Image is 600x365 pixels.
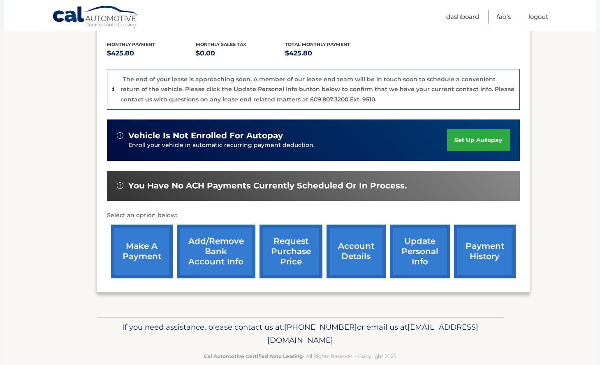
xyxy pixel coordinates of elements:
span: You have no ACH payments currently scheduled or in process. [128,181,407,191]
a: account details [327,225,386,278]
a: Add/Remove bank account info [177,225,255,278]
a: set up autopay [447,129,510,151]
img: alert-white.svg [117,132,123,139]
p: $0.00 [196,48,285,59]
p: Enroll your vehicle in automatic recurring payment deduction. [128,141,447,150]
span: vehicle is not enrolled for autopay [128,131,283,141]
p: $425.80 [107,48,196,59]
span: Monthly sales Tax [196,41,246,47]
p: $425.80 [285,48,374,59]
span: Total Monthly Payment [285,41,350,47]
a: Dashboard [446,10,479,23]
p: - All Rights Reserved - Copyright 2025 [102,352,498,360]
p: The end of your lease is approaching soon. A member of our lease end team will be in touch soon t... [120,76,514,103]
img: alert-white.svg [117,182,123,189]
a: Cal Automotive [52,5,139,29]
a: FAQ's [497,10,511,23]
span: Monthly Payment [107,41,155,47]
p: If you need assistance, please contact us at: or email us at [102,321,498,347]
a: request purchase price [259,225,322,278]
p: Select an option below: [107,211,520,220]
a: make a payment [111,225,173,278]
a: update personal info [390,225,450,278]
a: Logout [528,10,548,23]
strong: Cal Automotive Certified Auto Leasing [204,353,303,359]
span: [PHONE_NUMBER] [284,322,357,332]
a: payment history [454,225,516,278]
